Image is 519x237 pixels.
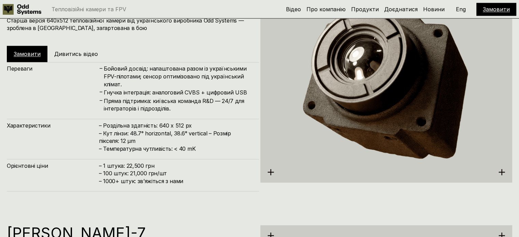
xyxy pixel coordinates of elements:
[54,50,98,58] h5: Дивитись відео
[52,6,126,12] p: Тепловізійні камери та FPV
[104,65,252,88] h4: Бойовий досвід: налаштована разом із українськими FPV-пілотами; сенсор оптимізовано під українськ...
[99,121,252,152] h4: – Роздільна здатність: 640 x 512 px – Кут лінзи: 48.7° horizontal, 38.6° vertical – Розмір піксел...
[7,17,252,32] h4: Старша версія 640х512 тепловізійної камери від українського виробника Odd Systems — зроблена в [G...
[104,97,252,112] h4: Пряма підтримка: київська команда R&D — 24/7 для інтеграторів і підрозділів.
[100,96,102,104] h4: –
[306,6,346,13] a: Про компанію
[456,6,466,12] p: Eng
[351,6,379,13] a: Продукти
[7,65,99,72] h4: Переваги
[7,162,99,169] h4: Орієнтовні ціни
[423,6,445,13] a: Новини
[99,162,252,184] h4: – 1 штука: 22,500 грн – 100 штук: 21,000 грн/шт
[104,88,252,96] h4: Гнучка інтеграція: аналоговий CVBS + цифровий USB
[99,177,183,184] span: – ⁠1000+ штук: звʼяжіться з нами
[483,6,510,13] a: Замовити
[100,88,102,95] h4: –
[286,6,301,13] a: Відео
[14,50,41,57] a: Замовити
[100,64,102,72] h4: –
[7,121,99,129] h4: Характеристики
[384,6,418,13] a: Доєднатися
